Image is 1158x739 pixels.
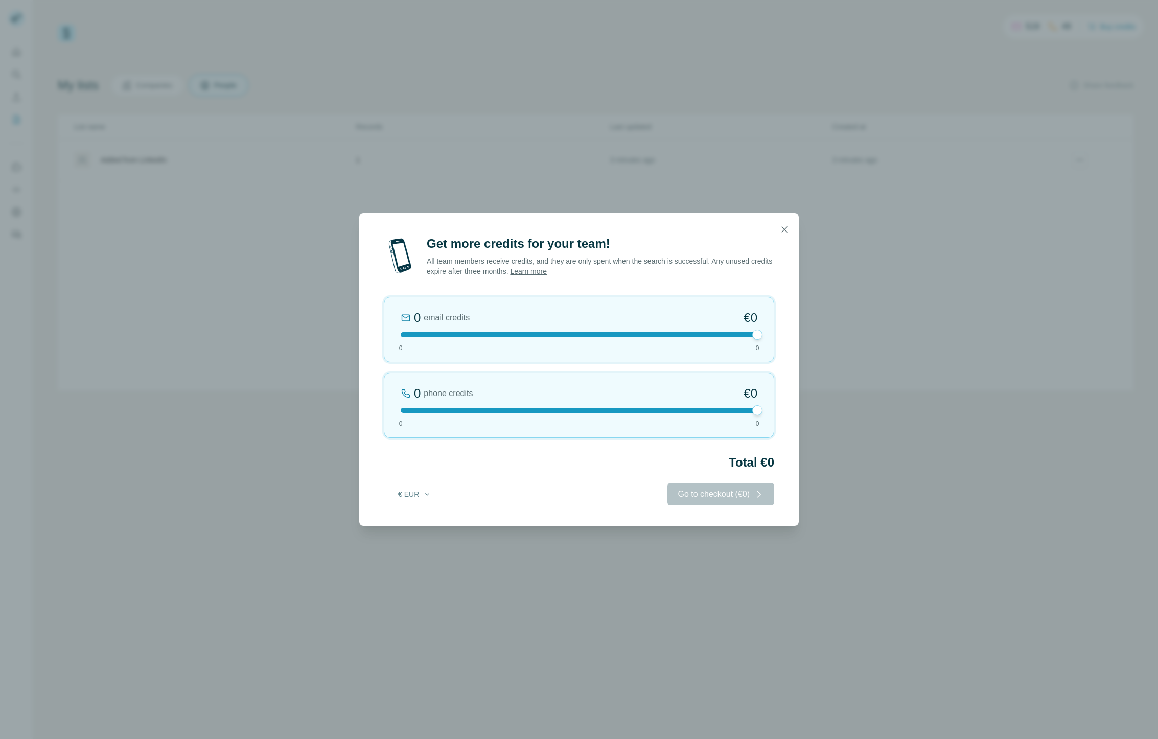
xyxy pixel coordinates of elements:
a: Learn more [510,267,547,275]
span: €0 [744,310,757,326]
img: mobile-phone [384,236,416,276]
span: €0 [744,385,757,402]
span: email credits [424,312,470,324]
span: 0 [756,419,759,428]
span: 0 [399,343,403,353]
span: 0 [756,343,759,353]
div: 0 [414,310,421,326]
button: € EUR [391,485,438,503]
p: All team members receive credits, and they are only spent when the search is successful. Any unus... [427,256,774,276]
span: phone credits [424,387,473,400]
span: 0 [399,419,403,428]
div: 0 [414,385,421,402]
h2: Total €0 [384,454,774,471]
